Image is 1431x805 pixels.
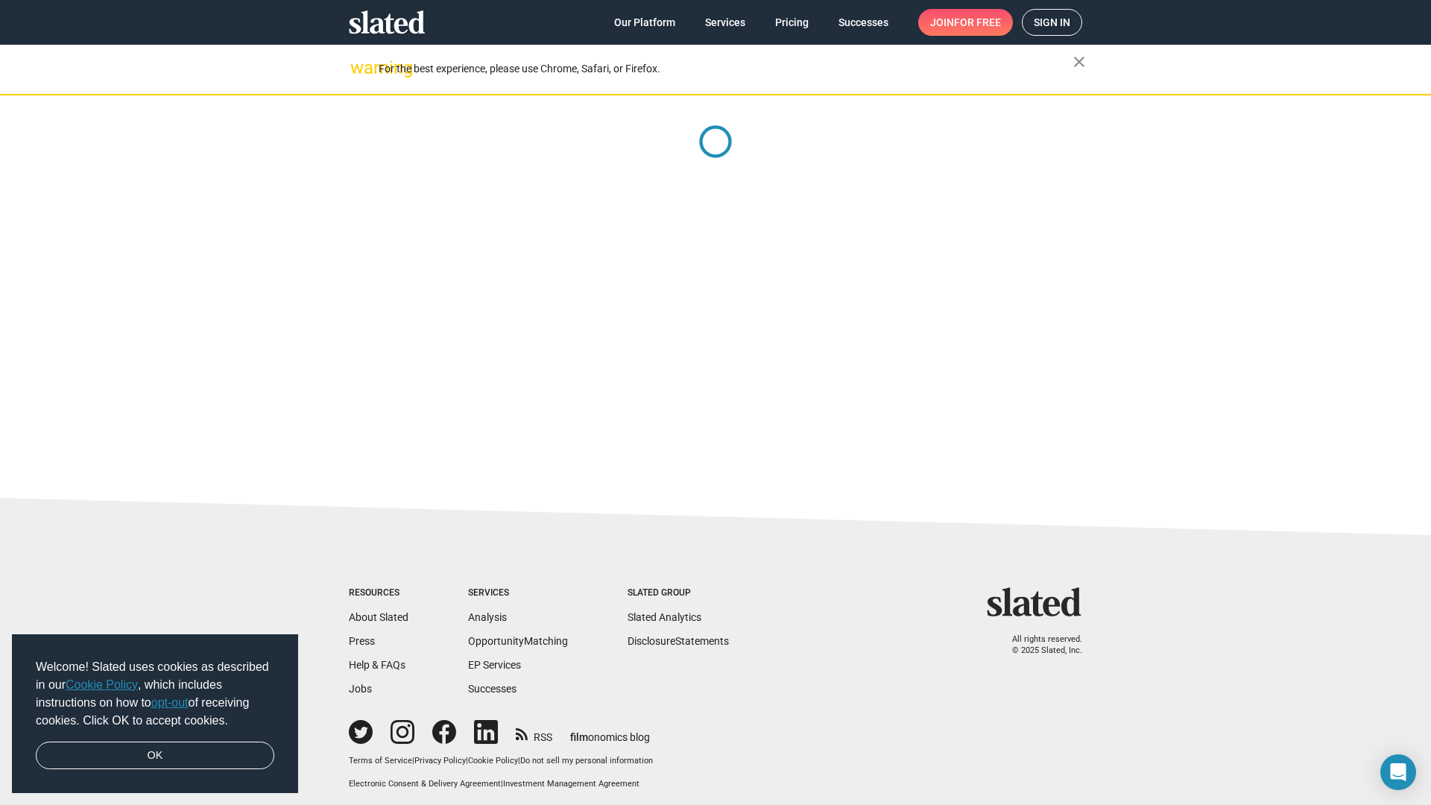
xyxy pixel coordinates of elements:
[412,756,414,765] span: |
[349,779,501,789] a: Electronic Consent & Delivery Agreement
[705,9,745,36] span: Services
[468,611,507,623] a: Analysis
[628,635,729,647] a: DisclosureStatements
[501,779,503,789] span: |
[602,9,687,36] a: Our Platform
[36,742,274,770] a: dismiss cookie message
[930,9,1001,36] span: Join
[349,683,372,695] a: Jobs
[516,722,552,745] a: RSS
[570,719,650,745] a: filmonomics blog
[628,611,701,623] a: Slated Analytics
[954,9,1001,36] span: for free
[379,59,1073,79] div: For the best experience, please use Chrome, Safari, or Firefox.
[763,9,821,36] a: Pricing
[349,587,408,599] div: Resources
[414,756,466,765] a: Privacy Policy
[349,635,375,647] a: Press
[349,659,405,671] a: Help & FAQs
[838,9,888,36] span: Successes
[468,756,518,765] a: Cookie Policy
[628,587,729,599] div: Slated Group
[468,587,568,599] div: Services
[570,731,588,743] span: film
[350,59,368,77] mat-icon: warning
[614,9,675,36] span: Our Platform
[520,756,653,767] button: Do not sell my personal information
[36,658,274,730] span: Welcome! Slated uses cookies as described in our , which includes instructions on how to of recei...
[468,635,568,647] a: OpportunityMatching
[1022,9,1082,36] a: Sign in
[827,9,900,36] a: Successes
[151,696,189,709] a: opt-out
[775,9,809,36] span: Pricing
[349,611,408,623] a: About Slated
[996,634,1082,656] p: All rights reserved. © 2025 Slated, Inc.
[468,659,521,671] a: EP Services
[503,779,639,789] a: Investment Management Agreement
[918,9,1013,36] a: Joinfor free
[12,634,298,794] div: cookieconsent
[466,756,468,765] span: |
[1034,10,1070,35] span: Sign in
[349,756,412,765] a: Terms of Service
[468,683,517,695] a: Successes
[1380,754,1416,790] div: Open Intercom Messenger
[1070,53,1088,71] mat-icon: close
[66,678,138,691] a: Cookie Policy
[693,9,757,36] a: Services
[518,756,520,765] span: |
